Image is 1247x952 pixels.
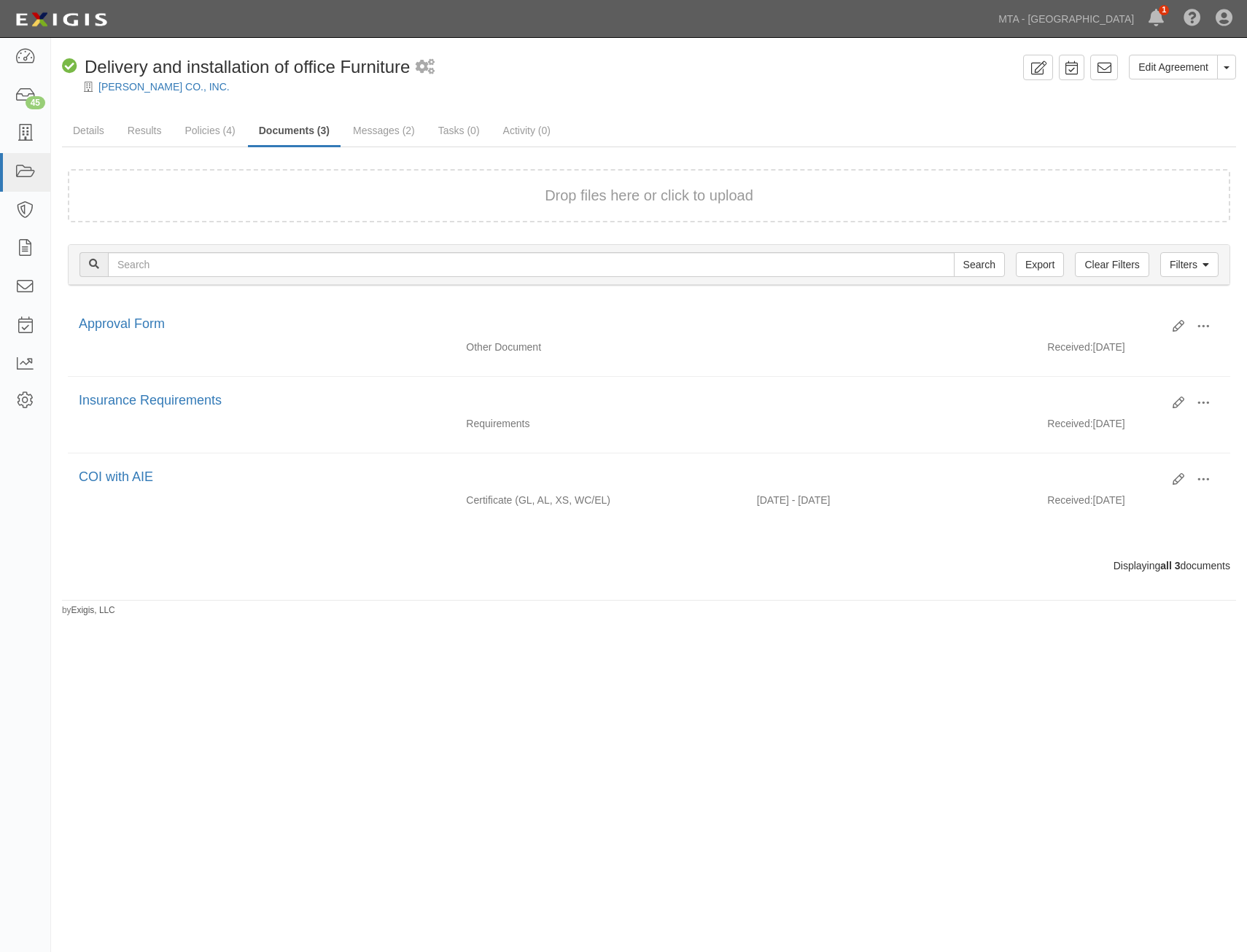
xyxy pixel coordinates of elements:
[248,116,341,147] a: Documents (3)
[79,315,1162,334] div: Approval Form
[71,605,115,615] a: Exigis, LLC
[1075,252,1149,277] a: Clear Filters
[79,393,222,407] a: Insurance Requirements
[57,558,1241,573] div: Displaying documents
[79,391,1162,410] div: Insurance Requirements
[79,469,153,484] a: COI with AIE
[11,7,112,33] img: logo-5460c22ac91f19d4615b14bd174203de0afe785f0fc80cf4dbbc73dc1793850b.png
[1036,416,1230,438] div: [DATE]
[1160,560,1180,571] b: all 3
[174,116,246,145] a: Policies (4)
[492,116,562,145] a: Activity (0)
[342,116,426,145] a: Messages (2)
[62,116,115,145] a: Details
[26,96,45,109] div: 45
[455,493,746,507] div: General Liability Auto Liability Excess/Umbrella Liability Workers Compensation/Employers Liability
[954,252,1005,277] input: Search
[79,316,165,331] a: Approval Form
[62,55,410,79] div: Delivery and installation of office Furniture
[991,4,1141,34] a: MTA - [GEOGRAPHIC_DATA]
[117,116,173,145] a: Results
[1184,10,1201,28] i: Help Center - Complianz
[1129,55,1218,79] a: Edit Agreement
[427,116,491,145] a: Tasks (0)
[108,252,955,277] input: Search
[1047,493,1092,507] p: Received:
[1047,416,1092,431] p: Received:
[746,493,1037,507] div: Effective 09/30/2025 - Expiration 09/30/2026
[62,604,115,617] small: by
[545,185,753,206] button: Drop files here or click to upload
[62,59,77,74] i: Compliant
[416,60,435,75] i: 1 scheduled workflow
[455,416,746,431] div: Requirements
[455,340,746,354] div: Other Document
[1016,252,1064,277] a: Export
[1160,252,1219,277] a: Filters
[1036,493,1230,515] div: [DATE]
[1047,340,1092,354] p: Received:
[85,57,410,77] span: Delivery and installation of office Furniture
[1036,340,1230,362] div: [DATE]
[98,81,230,93] a: [PERSON_NAME] CO., INC.
[79,468,1162,487] div: COI with AIE
[746,416,1037,417] div: Effective - Expiration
